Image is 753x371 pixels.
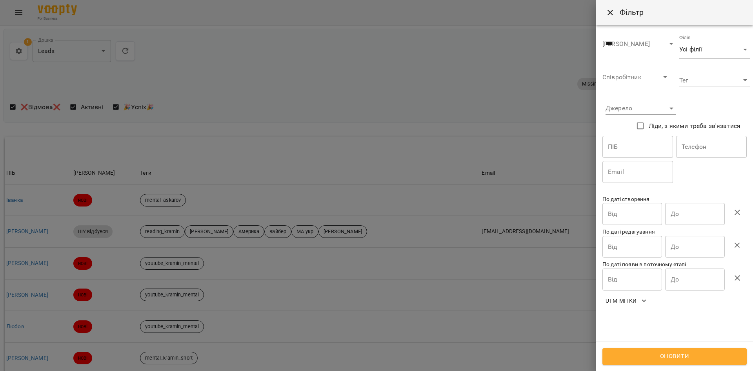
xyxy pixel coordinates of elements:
h6: Фільтр [620,6,744,18]
div: Усі філії [679,41,750,58]
span: Оновити [611,351,738,362]
button: Оновити [602,348,747,365]
label: [PERSON_NAME] [602,41,650,47]
span: UTM-мітки [606,296,646,305]
label: Співробітник [602,74,641,80]
label: Філія [679,35,691,40]
span: Усі філії [679,45,740,54]
button: Close [601,3,620,22]
p: По даті створення [602,196,747,203]
span: Ліди, з якими треба зв'язатися [649,121,740,131]
button: UTM-мітки [602,294,649,308]
p: По даті появи в поточному етапі [602,261,747,269]
p: По даті редагування [602,228,747,236]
